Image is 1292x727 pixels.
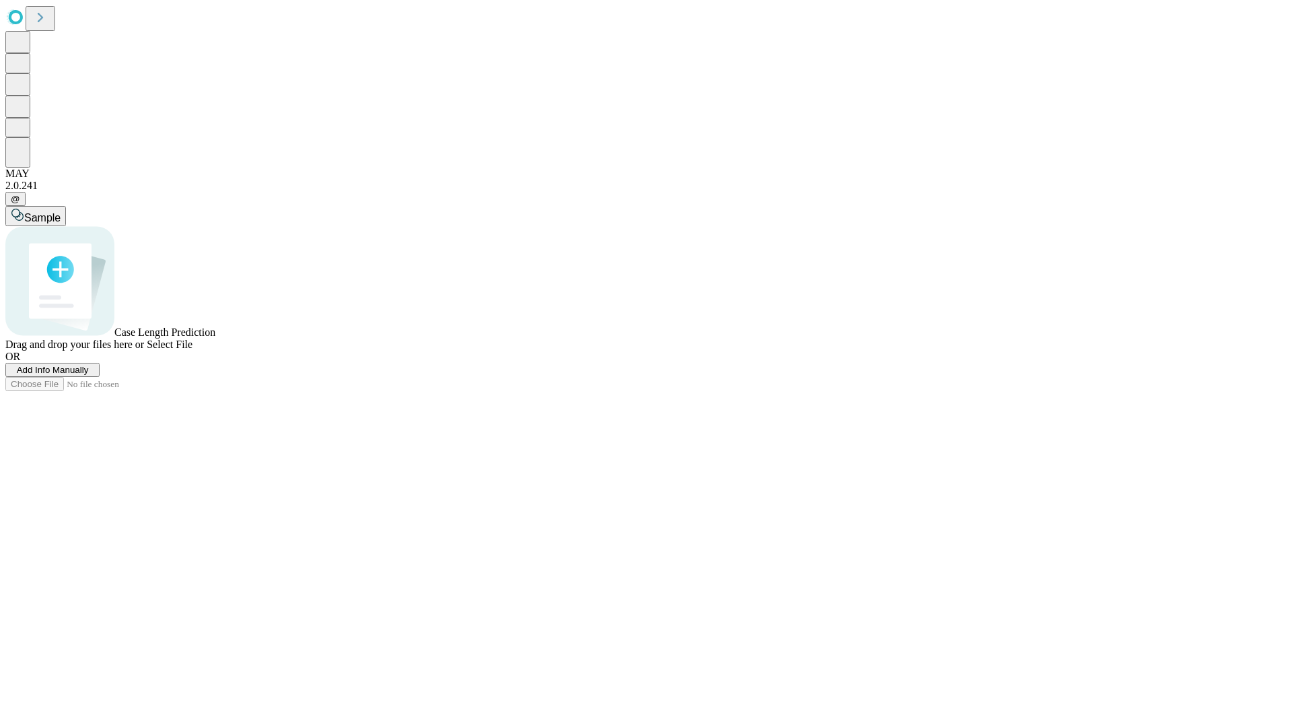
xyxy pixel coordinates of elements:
div: MAY [5,168,1287,180]
span: Sample [24,212,61,223]
span: Add Info Manually [17,365,89,375]
span: OR [5,351,20,362]
span: Select File [147,339,192,350]
span: Drag and drop your files here or [5,339,144,350]
button: Sample [5,206,66,226]
div: 2.0.241 [5,180,1287,192]
button: Add Info Manually [5,363,100,377]
button: @ [5,192,26,206]
span: Case Length Prediction [114,326,215,338]
span: @ [11,194,20,204]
